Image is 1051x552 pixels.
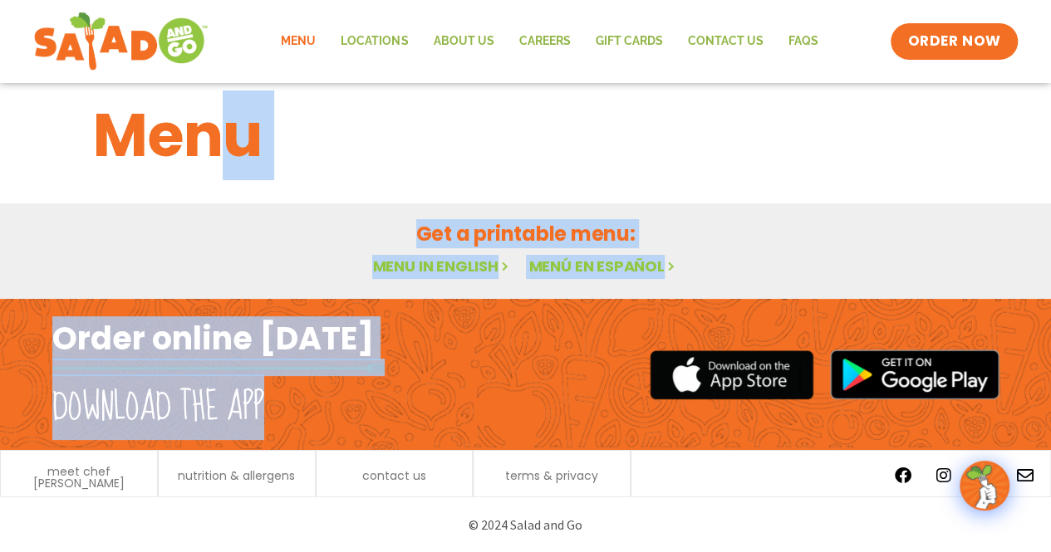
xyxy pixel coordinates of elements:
a: Menu [268,22,328,61]
a: FAQs [775,22,830,61]
a: ORDER NOW [891,23,1017,60]
h2: Order online [DATE] [52,318,374,359]
a: contact us [362,470,426,481]
h2: Download the app [52,384,264,431]
img: appstore [650,348,813,402]
a: GIFT CARDS [582,22,675,61]
a: terms & privacy [505,470,598,481]
h1: Menu [93,90,959,180]
a: Careers [506,22,582,61]
a: nutrition & allergens [178,470,295,481]
nav: Menu [268,22,830,61]
a: Menú en español [528,256,678,276]
a: Contact Us [675,22,775,61]
p: © 2024 Salad and Go [61,514,991,536]
img: wpChatIcon [961,462,1008,509]
a: About Us [420,22,506,61]
a: Locations [328,22,420,61]
span: ORDER NOW [907,32,1000,51]
a: meet chef [PERSON_NAME] [9,466,149,489]
img: fork [52,364,385,373]
a: Menu in English [372,256,512,276]
img: new-SAG-logo-768×292 [33,8,209,75]
img: google_play [830,349,999,399]
h2: Get a printable menu: [93,219,959,248]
